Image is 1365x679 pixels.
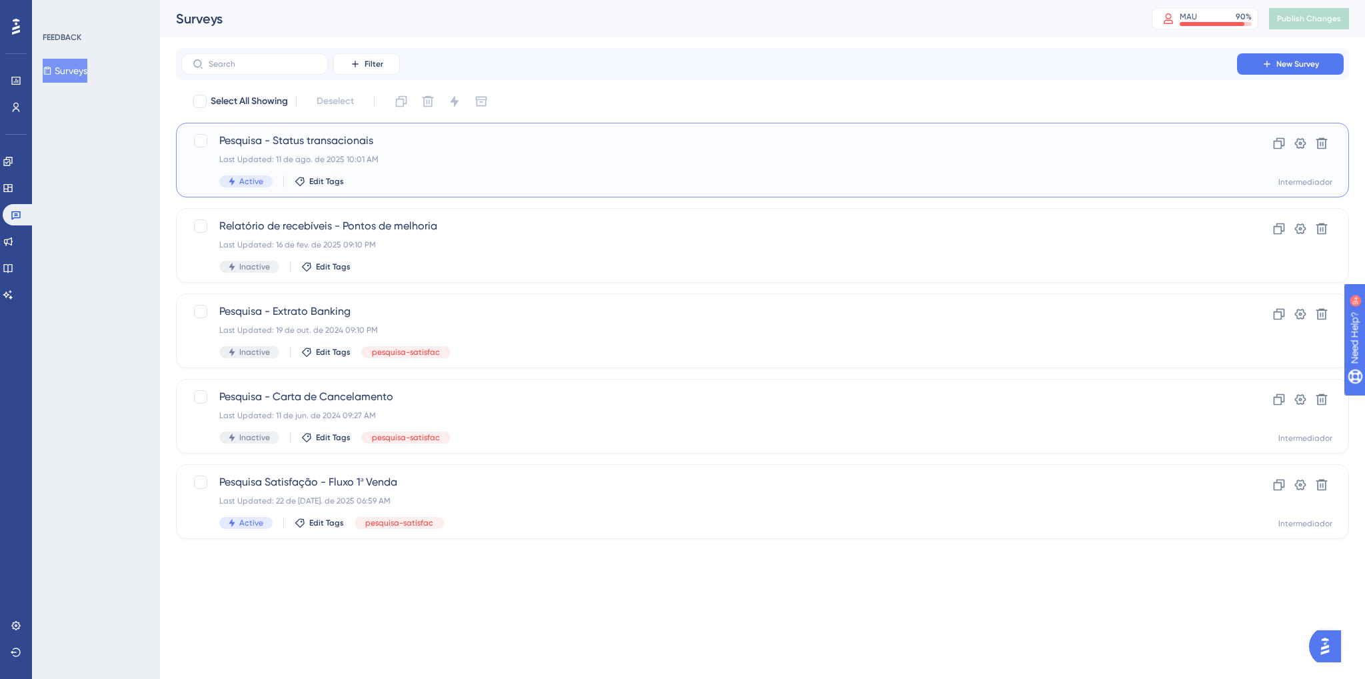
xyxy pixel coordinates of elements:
span: Pesquisa - Carta de Cancelamento [219,389,1199,405]
span: Pesquisa - Extrato Banking [219,303,1199,319]
span: Pesquisa Satisfação - Fluxo 1ª Venda [219,474,1199,490]
div: Last Updated: 11 de ago. de 2025 10:01 AM [219,154,1199,165]
button: Filter [333,53,400,75]
span: pesquisa-satisfac [365,518,433,528]
span: Inactive [239,347,270,358]
div: Surveys [176,9,1118,28]
button: Deselect [305,89,366,113]
button: Edit Tags [301,347,351,358]
span: Edit Tags [316,261,351,272]
button: Edit Tags [301,261,351,272]
span: Edit Tags [309,176,344,187]
span: Inactive [239,432,270,443]
div: 90 % [1236,11,1252,22]
div: Last Updated: 16 de fev. de 2025 09:10 PM [219,239,1199,250]
span: Edit Tags [316,432,351,443]
div: Intermediador [1278,518,1332,529]
span: Select All Showing [211,93,288,109]
span: pesquisa-satisfac [372,432,440,443]
span: Publish Changes [1277,13,1341,24]
span: Need Help? [31,3,83,19]
div: Last Updated: 19 de out. de 2024 09:10 PM [219,325,1199,335]
span: Active [239,518,263,528]
span: Relatório de recebíveis - Pontos de melhoria [219,218,1199,234]
button: New Survey [1237,53,1344,75]
div: Last Updated: 11 de jun. de 2024 09:27 AM [219,410,1199,421]
button: Edit Tags [295,518,344,528]
span: New Survey [1276,59,1319,69]
div: Last Updated: 22 de [DATE]. de 2025 06:59 AM [219,496,1199,506]
div: 9+ [91,7,99,17]
div: MAU [1180,11,1197,22]
div: FEEDBACK [43,32,81,43]
span: Active [239,176,263,187]
button: Edit Tags [295,176,344,187]
button: Edit Tags [301,432,351,443]
span: Pesquisa - Status transacionais [219,133,1199,149]
span: Inactive [239,261,270,272]
input: Search [209,59,317,69]
div: Intermediador [1278,433,1332,444]
div: Intermediador [1278,177,1332,187]
span: Filter [365,59,383,69]
span: Edit Tags [309,518,344,528]
button: Surveys [43,59,87,83]
iframe: UserGuiding AI Assistant Launcher [1309,626,1349,666]
button: Publish Changes [1269,8,1349,29]
span: Edit Tags [316,347,351,358]
span: Deselect [317,93,354,109]
span: pesquisa-satisfac [372,347,440,358]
